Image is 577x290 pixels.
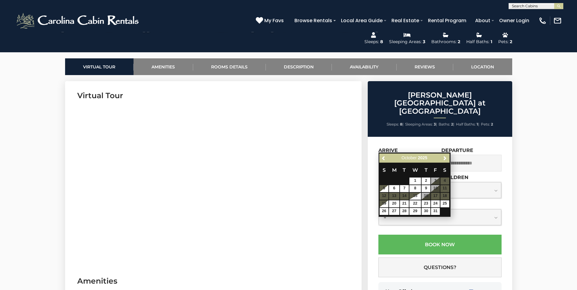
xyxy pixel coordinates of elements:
[400,122,402,126] strong: 8
[409,178,421,185] a: 1
[441,174,468,180] label: Children
[431,200,440,207] a: 24
[387,120,404,128] li: |
[409,193,421,200] a: 15
[409,200,421,207] a: 22
[425,15,469,26] a: Rental Program
[453,58,512,75] a: Location
[378,235,502,254] button: Book Now
[15,12,141,30] img: White-1-2.png
[264,17,284,24] span: My Favs
[434,122,436,126] strong: 3
[378,147,398,153] label: Arrive
[387,122,399,126] span: Sleeps:
[481,122,490,126] span: Pets:
[338,15,386,26] a: Local Area Guide
[491,122,493,126] strong: 2
[451,122,453,126] strong: 2
[422,208,430,215] a: 30
[456,120,479,128] li: |
[256,17,285,25] a: My Favs
[405,122,433,126] span: Sleeping Areas:
[400,185,409,192] a: 7
[388,15,422,26] a: Real Estate
[553,16,562,25] img: mail-regular-white.png
[431,208,440,215] a: 31
[422,178,430,185] a: 2
[65,58,134,75] a: Virtual Tour
[392,167,397,173] span: Monday
[389,185,399,192] a: 6
[389,208,399,215] a: 27
[441,154,449,162] a: Next
[439,122,450,126] span: Baths:
[380,185,388,192] a: 5
[422,185,430,192] a: 9
[440,200,449,207] a: 25
[443,156,447,161] span: Next
[291,15,335,26] a: Browse Rentals
[425,167,428,173] span: Thursday
[405,120,437,128] li: |
[443,167,446,173] span: Saturday
[412,167,418,173] span: Wednesday
[456,122,476,126] span: Half Baths:
[389,200,399,207] a: 20
[332,58,397,75] a: Availability
[496,15,532,26] a: Owner Login
[369,91,511,115] h2: [PERSON_NAME][GEOGRAPHIC_DATA] at [GEOGRAPHIC_DATA]
[418,155,427,160] span: 2025
[400,200,409,207] a: 21
[193,58,266,75] a: Rooms Details
[403,167,406,173] span: Tuesday
[397,58,453,75] a: Reviews
[77,90,349,101] h3: Virtual Tour
[77,276,349,286] h3: Amenities
[400,208,409,215] a: 28
[380,154,388,162] a: Previous
[422,200,430,207] a: 23
[472,15,493,26] a: About
[439,120,454,128] li: |
[380,208,388,215] a: 26
[434,167,437,173] span: Friday
[409,208,421,215] a: 29
[266,58,332,75] a: Description
[134,58,193,75] a: Amenities
[383,167,386,173] span: Sunday
[381,156,386,161] span: Previous
[401,155,417,160] span: October
[441,147,473,153] label: Departure
[380,200,388,207] a: 19
[538,16,547,25] img: phone-regular-white.png
[477,122,478,126] strong: 1
[378,257,502,277] button: Questions?
[409,185,421,192] a: 8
